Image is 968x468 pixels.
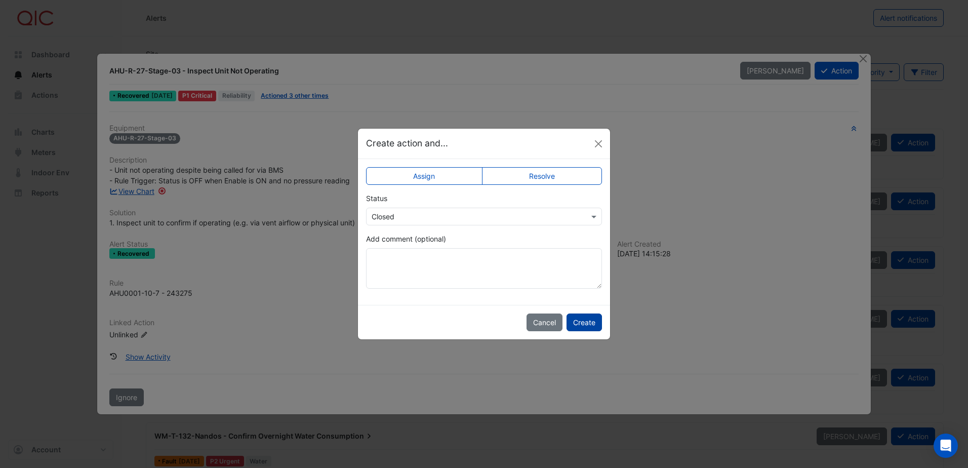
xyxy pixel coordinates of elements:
[366,193,387,204] label: Status
[527,314,562,331] button: Cancel
[934,434,958,458] div: Open Intercom Messenger
[591,136,606,151] button: Close
[482,167,602,185] label: Resolve
[366,137,448,150] h5: Create action and...
[366,233,446,244] label: Add comment (optional)
[366,167,482,185] label: Assign
[567,314,602,331] button: Create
